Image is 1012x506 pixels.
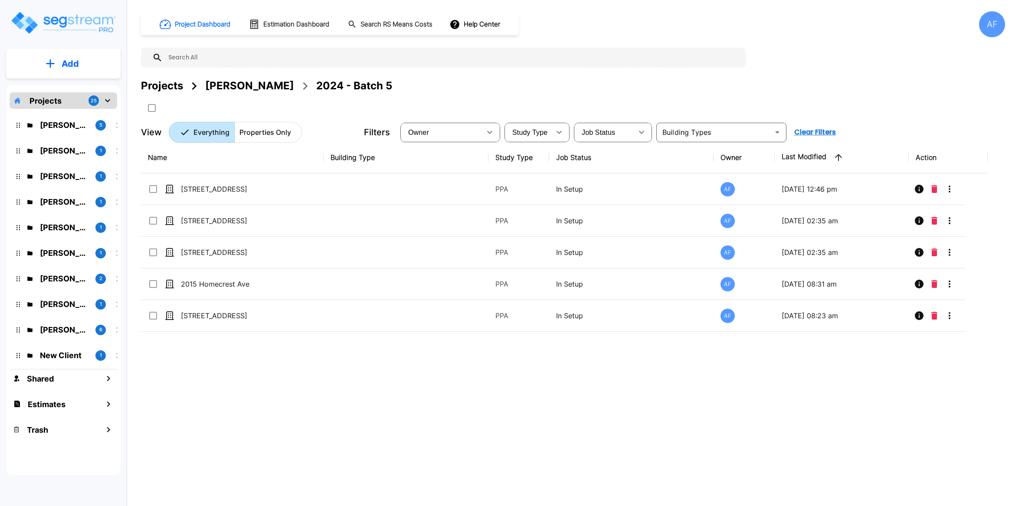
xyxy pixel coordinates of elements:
[27,373,54,385] h1: Shared
[928,180,941,198] button: Delete
[495,310,542,321] p: PPA
[495,279,542,289] p: PPA
[28,398,66,410] h1: Estimates
[659,126,770,138] input: Building Types
[169,122,302,143] div: Platform
[910,212,928,229] button: Info
[549,142,714,173] th: Job Status
[910,307,928,324] button: Info
[6,51,121,76] button: Add
[364,126,390,139] p: Filters
[512,129,547,136] span: Study Type
[100,249,102,257] p: 1
[100,173,102,180] p: 1
[141,126,162,139] p: View
[771,126,783,138] button: Open
[495,184,542,194] p: PPA
[234,122,302,143] button: Properties Only
[941,244,958,261] button: More-Options
[714,142,774,173] th: Owner
[782,184,902,194] p: [DATE] 12:46 pm
[181,279,268,289] p: 2015 Homecrest Ave
[27,424,48,436] h1: Trash
[721,309,735,323] div: AF
[100,300,102,308] p: 1
[246,15,334,33] button: Estimation Dashboard
[141,142,324,173] th: Name
[556,184,707,194] p: In Setup
[100,352,102,359] p: 1
[941,212,958,229] button: More-Options
[448,16,504,33] button: Help Center
[40,119,88,131] p: Moshe Toiv
[721,277,735,291] div: AF
[40,196,88,208] p: Christopher Ballesteros
[263,20,329,29] h1: Estimation Dashboard
[40,273,88,284] p: Bruce Teitelbaum
[782,215,902,226] p: [DATE] 02:35 am
[344,16,437,33] button: Search RS Means Costs
[941,180,958,198] button: More-Options
[910,180,928,198] button: Info
[99,326,102,333] p: 6
[181,247,268,258] p: [STREET_ADDRESS]
[40,298,88,310] p: Taoufik Lahrache
[782,310,902,321] p: [DATE] 08:23 am
[100,198,102,206] p: 1
[169,122,235,143] button: Everything
[163,48,741,68] input: Search All
[576,120,633,144] div: Select
[40,247,88,259] p: Abba Stein
[556,310,707,321] p: In Setup
[582,129,615,136] span: Job Status
[909,142,988,173] th: Action
[99,275,102,282] p: 2
[910,244,928,261] button: Info
[316,78,392,94] div: 2024 - Batch 5
[40,222,88,233] p: Moishy Spira
[205,78,294,94] div: [PERSON_NAME]
[175,20,230,29] h1: Project Dashboard
[721,214,735,228] div: AF
[495,247,542,258] p: PPA
[91,97,97,104] p: 25
[495,215,542,226] p: PPA
[928,275,941,293] button: Delete
[143,99,160,117] button: SelectAll
[181,310,268,321] p: [STREET_ADDRESS]
[40,145,88,157] p: Yiddy Tyrnauer
[928,244,941,261] button: Delete
[782,279,902,289] p: [DATE] 08:31 am
[979,11,1005,37] div: AF
[181,215,268,226] p: [STREET_ADDRESS]
[721,245,735,260] div: AF
[40,349,88,361] p: New Client
[556,247,707,258] p: In Setup
[782,247,902,258] p: [DATE] 02:35 am
[99,121,102,129] p: 5
[156,15,235,34] button: Project Dashboard
[721,182,735,196] div: AF
[324,142,488,173] th: Building Type
[402,120,481,144] div: Select
[360,20,432,29] h1: Search RS Means Costs
[941,307,958,324] button: More-Options
[29,95,62,107] p: Projects
[40,170,88,182] p: Raizy Rosenblum
[100,224,102,231] p: 1
[40,324,88,336] p: Chesky Perl
[408,129,429,136] span: Owner
[181,184,268,194] p: [STREET_ADDRESS]
[506,120,550,144] div: Select
[556,215,707,226] p: In Setup
[239,127,291,137] p: Properties Only
[488,142,549,173] th: Study Type
[100,147,102,154] p: 1
[928,307,941,324] button: Delete
[910,275,928,293] button: Info
[62,57,79,70] p: Add
[941,275,958,293] button: More-Options
[556,279,707,289] p: In Setup
[141,78,183,94] div: Projects
[791,124,839,141] button: Clear Filters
